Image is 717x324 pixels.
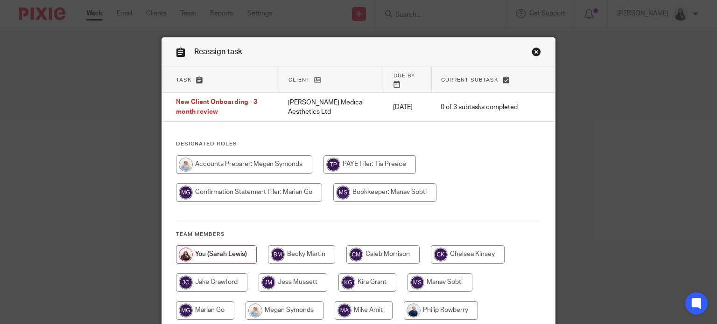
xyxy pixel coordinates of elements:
[532,47,541,60] a: Close this dialog window
[431,93,527,122] td: 0 of 3 subtasks completed
[176,99,257,116] span: New Client Onboarding - 3 month review
[176,140,541,148] h4: Designated Roles
[441,77,499,83] span: Current subtask
[288,77,310,83] span: Client
[393,103,422,112] p: [DATE]
[394,73,415,78] span: Due by
[288,98,374,117] p: [PERSON_NAME] Medical Aesthetics Ltd
[194,48,242,55] span: Reassign task
[176,77,192,83] span: Task
[176,231,541,238] h4: Team members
